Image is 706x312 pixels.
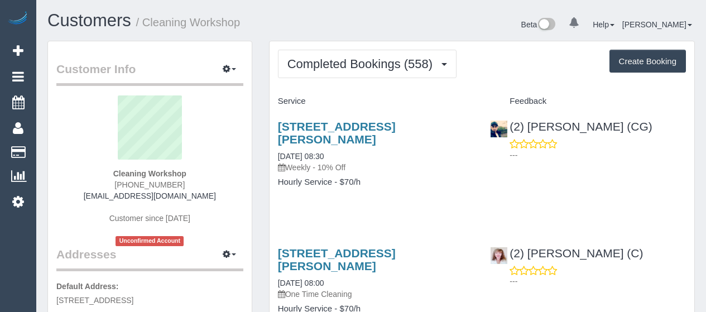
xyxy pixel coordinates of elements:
a: Customers [47,11,131,30]
a: [DATE] 08:30 [278,152,324,161]
a: [STREET_ADDRESS][PERSON_NAME] [278,247,396,272]
label: Default Address: [56,281,119,292]
strong: Cleaning Workshop [113,169,186,178]
span: [PHONE_NUMBER] [114,180,185,189]
img: New interface [537,18,555,32]
small: / Cleaning Workshop [136,16,241,28]
button: Completed Bookings (558) [278,50,457,78]
img: Automaid Logo [7,11,29,27]
img: (2) Syed Razvi (CG) [491,121,507,137]
span: Completed Bookings (558) [287,57,438,71]
h4: Service [278,97,474,106]
a: Help [593,20,614,29]
span: Customer since [DATE] [109,214,190,223]
span: Unconfirmed Account [116,236,184,246]
img: (2) Kerry Welfare (C) [491,247,507,264]
a: (2) [PERSON_NAME] (C) [490,247,643,260]
h4: Feedback [490,97,686,106]
span: [STREET_ADDRESS] [56,296,133,305]
legend: Customer Info [56,61,243,86]
h4: Hourly Service - $70/h [278,177,474,187]
a: [STREET_ADDRESS][PERSON_NAME] [278,120,396,146]
a: Beta [521,20,556,29]
p: Weekly - 10% Off [278,162,474,173]
a: (2) [PERSON_NAME] (CG) [490,120,652,133]
button: Create Booking [609,50,686,73]
p: One Time Cleaning [278,289,474,300]
p: --- [510,276,686,287]
p: --- [510,150,686,161]
a: [EMAIL_ADDRESS][DOMAIN_NAME] [84,191,216,200]
a: [PERSON_NAME] [622,20,692,29]
a: [DATE] 08:00 [278,279,324,287]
